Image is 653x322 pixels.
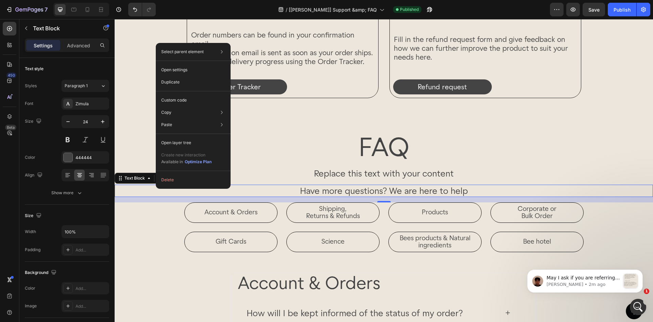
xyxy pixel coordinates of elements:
span: Save [588,7,600,13]
iframe: Intercom notifications message [517,256,653,304]
div: Undo/Redo [128,3,156,16]
a: Bee hotel [376,213,469,233]
a: Products [274,183,367,204]
div: Show more [51,189,83,196]
p: Open layer tree [161,140,191,146]
span: Returns & Refunds [191,193,245,200]
p: Duplicate [161,79,180,85]
p: Paste [161,122,172,128]
span: Bulk Order [407,193,438,200]
div: 450 [6,73,16,78]
iframe: Intercom live chat [630,299,646,315]
button: Paragraph 1 [62,80,109,92]
div: Image [25,303,37,309]
p: Create new interaction [161,152,212,158]
span: Bee hotel [408,218,436,226]
div: Size [25,117,43,126]
span: Products [307,189,333,197]
div: Padding [25,247,40,253]
button: Save [583,3,605,16]
span: Gift Cards [101,218,132,226]
div: Color [25,285,35,291]
a: Account & Orders [70,183,163,204]
div: Add... [76,286,107,292]
input: Auto [62,226,109,238]
p: 7 [45,5,48,14]
div: Color [25,154,35,160]
div: Align [25,171,44,180]
button: Publish [608,3,636,16]
div: Beta [5,125,16,130]
div: Zimula [76,101,107,107]
div: 444444 [76,155,107,161]
a: Bees products & Natural ingredients [274,213,367,233]
a: Science [172,213,265,233]
div: Width [25,229,36,235]
a: Corporate orBulk Order [376,183,469,204]
span: Bees products & Natural ingredients [285,215,356,229]
h2: Account & Orders [122,254,416,274]
p: Settings [34,42,53,49]
a: Refund request [279,60,377,76]
span: Published [400,6,419,13]
div: Text style [25,66,44,72]
div: Add... [76,247,107,253]
div: Font [25,101,33,107]
button: Delete [158,174,228,186]
a: Gift Cards [70,213,163,233]
div: Background [25,268,58,277]
p: Open settings [161,67,187,73]
span: Science [207,218,230,226]
button: 7 [3,3,51,16]
p: Refund request [303,63,352,73]
p: Text Block [33,24,91,32]
div: Optimize Plan [185,159,212,165]
p: Copy [161,109,171,116]
p: Advanced [67,42,90,49]
p: Select parent element [161,49,204,55]
p: Have more questions? We are here to help [1,166,538,177]
div: Size [25,211,43,220]
span: Available in [161,159,183,164]
button: Optimize Plan [184,158,212,165]
p: Custom code [161,97,187,103]
span: Corporate or [403,186,442,193]
span: Paragraph 1 [65,83,88,89]
div: Publish [614,6,631,13]
span: Shipping, [204,186,232,193]
button: Show more [25,187,109,199]
div: Text Block [9,156,32,162]
span: Account & Orders [90,189,143,197]
iframe: To enrich screen reader interactions, please activate Accessibility in Grammarly extension settings [115,19,653,322]
span: 1 [644,289,649,294]
span: / [286,6,287,13]
a: Shipping,Returns & Refunds [172,183,265,204]
span: [[PERSON_NAME]] Support &amp; FAQ [289,6,377,13]
div: Add... [76,303,107,309]
div: Styles [25,83,37,89]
